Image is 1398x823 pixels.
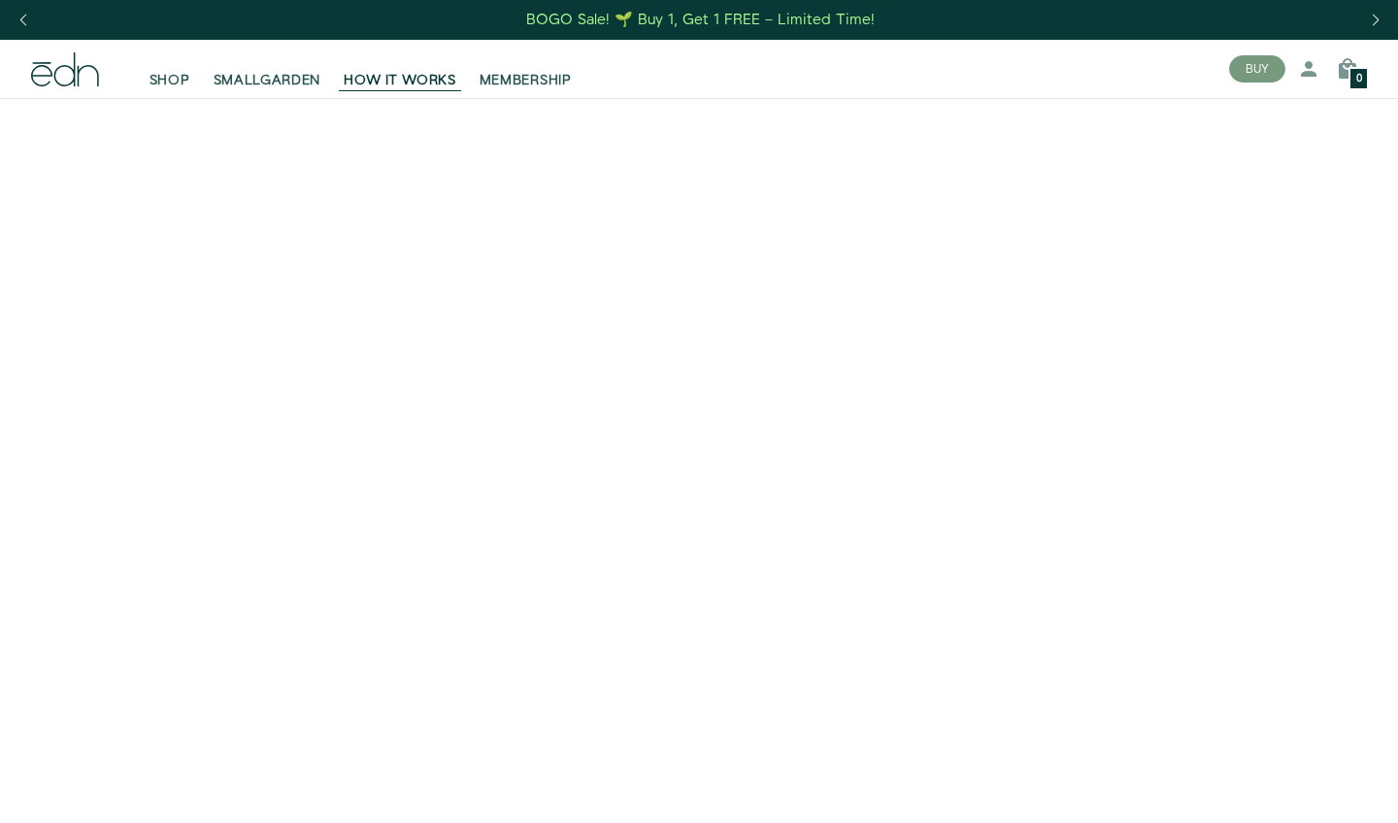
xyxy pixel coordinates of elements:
div: BOGO Sale! 🌱 Buy 1, Get 1 FREE – Limited Time! [526,10,875,30]
span: 0 [1356,74,1362,84]
a: HOW IT WORKS [332,48,467,90]
span: SMALLGARDEN [214,71,321,90]
a: SHOP [138,48,202,90]
a: BOGO Sale! 🌱 Buy 1, Get 1 FREE – Limited Time! [525,5,878,35]
span: HOW IT WORKS [344,71,455,90]
span: MEMBERSHIP [480,71,572,90]
a: MEMBERSHIP [468,48,583,90]
button: BUY [1229,55,1285,82]
span: SHOP [150,71,190,90]
a: SMALLGARDEN [202,48,333,90]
